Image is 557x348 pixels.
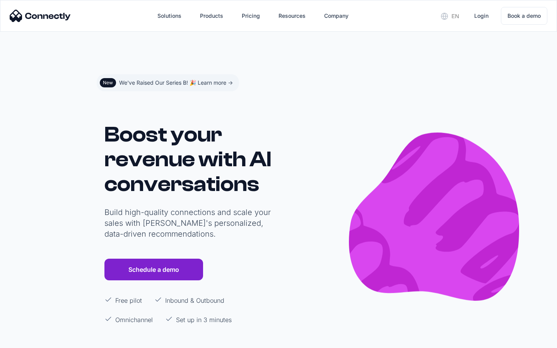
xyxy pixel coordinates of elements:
div: Login [474,10,489,21]
a: Login [468,7,495,25]
div: en [435,10,465,22]
p: Inbound & Outbound [165,296,224,305]
div: Resources [278,10,306,21]
p: Omnichannel [115,315,153,324]
div: Products [200,10,223,21]
a: Schedule a demo [104,259,203,280]
ul: Language list [15,334,46,345]
h1: Boost your revenue with AI conversations [104,122,275,196]
div: Resources [272,7,312,25]
div: Pricing [242,10,260,21]
a: Pricing [236,7,266,25]
div: Company [324,10,349,21]
div: Company [318,7,355,25]
aside: Language selected: English [8,334,46,345]
p: Set up in 3 minutes [176,315,232,324]
p: Free pilot [115,296,142,305]
div: Solutions [157,10,181,21]
div: Solutions [151,7,188,25]
a: NewWe've Raised Our Series B! 🎉 Learn more -> [97,74,239,91]
div: New [103,80,113,86]
a: Book a demo [501,7,547,25]
div: Products [194,7,229,25]
p: Build high-quality connections and scale your sales with [PERSON_NAME]'s personalized, data-drive... [104,207,275,239]
div: en [451,11,459,22]
img: Connectly Logo [10,10,71,22]
div: We've Raised Our Series B! 🎉 Learn more -> [119,77,233,88]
